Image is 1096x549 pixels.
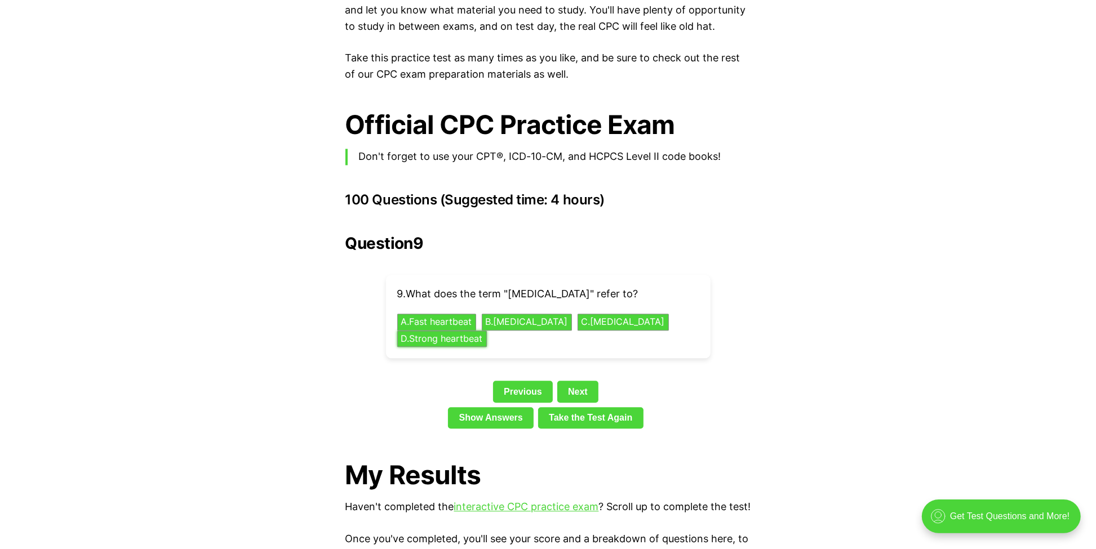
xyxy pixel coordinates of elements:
iframe: portal-trigger [912,494,1096,549]
h3: 100 Questions (Suggested time: 4 hours) [345,192,751,208]
button: D.Strong heartbeat [397,331,487,347]
p: 9 . What does the term "[MEDICAL_DATA]" refer to? [397,286,699,302]
p: Take this practice test as many times as you like, and be sure to check out the rest of our CPC e... [345,50,751,83]
button: A.Fast heartbeat [397,314,476,331]
a: Next [557,381,598,402]
a: Take the Test Again [538,407,644,429]
h1: Official CPC Practice Exam [345,110,751,140]
blockquote: Don't forget to use your CPT®, ICD-10-CM, and HCPCS Level II code books! [345,149,751,165]
h2: Question 9 [345,234,751,252]
a: Previous [493,381,553,402]
button: B.[MEDICAL_DATA] [482,314,572,331]
button: C.[MEDICAL_DATA] [578,314,669,331]
p: Haven't completed the ? Scroll up to complete the test! [345,499,751,515]
a: interactive CPC practice exam [454,501,599,512]
h1: My Results [345,460,751,490]
a: Show Answers [448,407,534,429]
